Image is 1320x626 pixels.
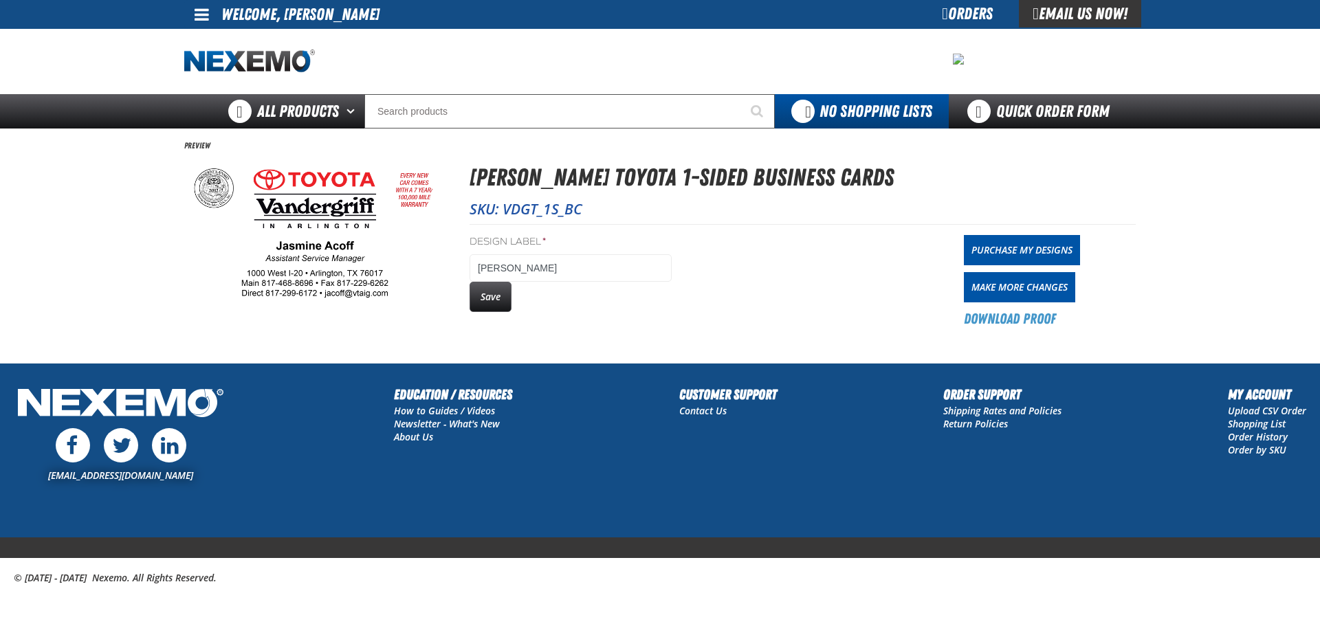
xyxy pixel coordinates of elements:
[943,404,1061,417] a: Shipping Rates and Policies
[184,49,315,74] a: Home
[394,404,495,417] a: How to Guides / Videos
[1228,404,1306,417] a: Upload CSV Order
[48,469,193,482] a: [EMAIL_ADDRESS][DOMAIN_NAME]
[964,309,1056,328] a: Download Proof
[184,159,445,309] img: VDGT_1S_BC-VDGT_1S_BC3.5x2-1757090529-68bb12e1a96fb612524879.jpg
[470,236,672,249] label: Design Label
[394,384,512,405] h2: Education / Resources
[14,384,228,425] img: Nexemo Logo
[184,49,315,74] img: Nexemo logo
[1228,384,1306,405] h2: My Account
[342,94,364,128] button: Open All Products pages
[943,384,1061,405] h2: Order Support
[1228,417,1286,430] a: Shopping List
[949,94,1135,128] a: Quick Order Form
[470,282,511,312] button: Save
[364,94,775,128] input: Search
[470,159,1136,196] h1: [PERSON_NAME] Toyota 1-sided Business Cards
[394,417,500,430] a: Newsletter - What's New
[184,140,210,151] span: Preview
[964,272,1075,302] a: Make More Changes
[1228,430,1288,443] a: Order History
[257,99,339,124] span: All Products
[394,430,433,443] a: About Us
[740,94,775,128] button: Start Searching
[470,254,672,282] input: Design Label
[819,102,932,121] span: No Shopping Lists
[943,417,1008,430] a: Return Policies
[1228,443,1286,456] a: Order by SKU
[470,199,582,219] span: SKU: VDGT_1S_BC
[953,54,964,65] img: 2478c7e4e0811ca5ea97a8c95d68d55a.jpeg
[964,235,1080,265] a: Purchase My Designs
[679,384,777,405] h2: Customer Support
[679,404,727,417] a: Contact Us
[775,94,949,128] button: You do not have available Shopping Lists. Open to Create a New List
